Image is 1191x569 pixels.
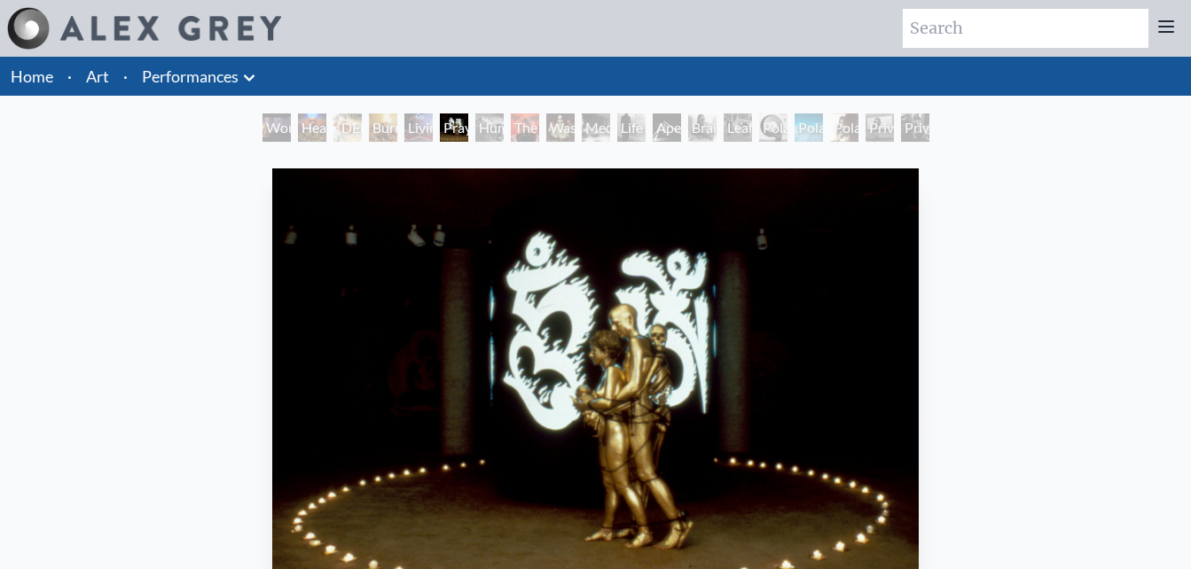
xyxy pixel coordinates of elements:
[795,113,823,142] div: Polar Wandering
[688,113,717,142] div: Brain Sack
[60,57,79,96] li: ·
[475,113,504,142] div: Human Race
[369,113,397,142] div: Burnt Offering
[866,113,894,142] div: Private Billboard
[404,113,433,142] div: Living Cross
[142,64,239,89] a: Performances
[830,113,858,142] div: Polarity Works
[262,113,291,142] div: World Spirit
[11,66,53,86] a: Home
[724,113,752,142] div: Leaflets
[116,57,135,96] li: ·
[901,113,929,142] div: Private Subway
[582,113,610,142] div: Meditations on Mortality
[653,113,681,142] div: Apex
[546,113,575,142] div: Wasteland
[617,113,646,142] div: Life Energy
[511,113,539,142] div: The Beast
[298,113,326,142] div: Heart Net
[333,113,362,142] div: [DEMOGRAPHIC_DATA]
[86,64,109,89] a: Art
[903,9,1148,48] input: Search
[440,113,468,142] div: Prayer Wheel
[759,113,787,142] div: Polar Unity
